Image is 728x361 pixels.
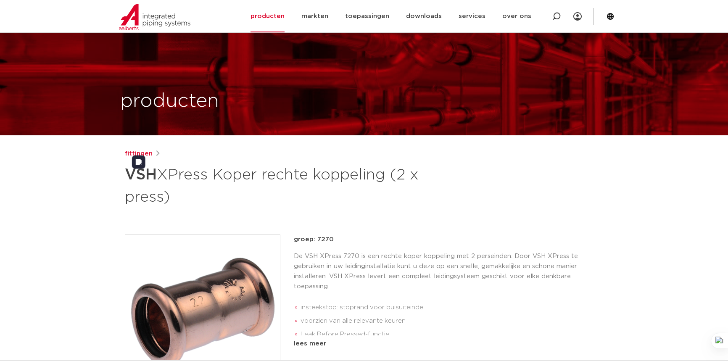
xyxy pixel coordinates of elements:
[301,301,603,314] li: insteekstop: stoprand voor buisuiteinde
[301,328,603,341] li: Leak Before Pressed-functie
[125,162,440,208] h1: XPress Koper rechte koppeling (2 x press)
[125,167,157,182] strong: VSH
[294,235,603,245] p: groep: 7270
[301,314,603,328] li: voorzien van alle relevante keuren
[125,149,153,159] a: fittingen
[294,339,603,349] div: lees meer
[294,251,603,292] p: De VSH XPress 7270 is een rechte koper koppeling met 2 perseinden. Door VSH XPress te gebruiken i...
[120,88,219,115] h1: producten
